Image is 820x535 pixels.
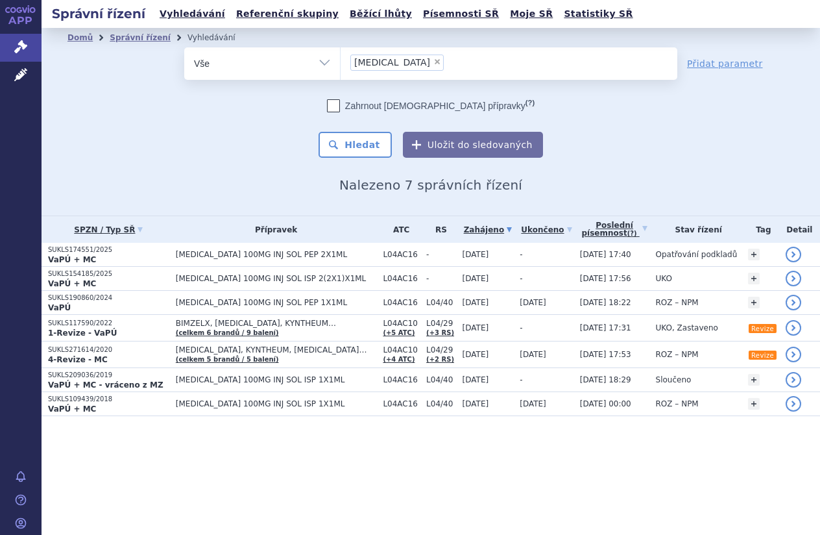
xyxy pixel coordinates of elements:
a: (+5 ATC) [383,329,415,336]
span: [DATE] [463,274,489,283]
a: (+4 ATC) [383,356,415,363]
span: × [433,58,441,66]
a: (celkem 5 brandů / 5 balení) [176,356,279,363]
strong: VaPÚ + MC [48,255,96,264]
span: L04/40 [426,375,455,384]
span: ROZ – NPM [656,350,699,359]
span: - [520,323,522,332]
a: + [748,273,760,284]
p: SUKLS271614/2020 [48,345,169,355]
th: Stav řízení [649,216,742,243]
strong: VaPÚ [48,303,71,312]
p: SUKLS174551/2025 [48,245,169,255]
span: - [520,274,522,283]
a: Moje SŘ [506,5,557,23]
span: [DATE] [463,375,489,384]
span: L04/40 [426,298,455,307]
span: [MEDICAL_DATA] 100MG INJ SOL PEP 1X1ML [176,298,370,307]
a: Statistiky SŘ [560,5,636,23]
span: [DATE] 00:00 [580,399,631,408]
span: ROZ – NPM [656,399,699,408]
a: (+2 RS) [426,356,454,363]
span: Opatřování podkladů [656,250,738,259]
span: [DATE] [463,399,489,408]
span: L04AC16 [383,375,420,384]
h2: Správní řízení [42,5,156,23]
a: detail [786,347,801,362]
i: Revize [749,351,777,360]
a: detail [786,247,801,262]
input: [MEDICAL_DATA] [448,54,455,70]
a: Domů [67,33,93,42]
span: [DATE] 17:40 [580,250,631,259]
th: Přípravek [169,216,377,243]
p: SUKLS190860/2024 [48,293,169,303]
strong: 4-Revize - MC [48,355,108,364]
a: Správní řízení [110,33,171,42]
label: Zahrnout [DEMOGRAPHIC_DATA] přípravky [327,99,535,112]
span: [DATE] [463,323,489,332]
span: L04AC10 [383,319,420,328]
span: [MEDICAL_DATA] 100MG INJ SOL ISP 1X1ML [176,375,370,384]
a: + [748,398,760,410]
span: Sloučeno [656,375,692,384]
a: Poslednípísemnost(?) [580,216,649,243]
strong: VaPÚ + MC [48,279,96,288]
i: Revize [749,324,777,333]
span: [DATE] 17:53 [580,350,631,359]
strong: 1-Revize - VaPÚ [48,329,117,338]
a: + [748,374,760,386]
a: Běžící lhůty [346,5,416,23]
span: - [426,250,455,259]
span: L04AC16 [383,399,420,408]
span: UKO [656,274,672,283]
span: [DATE] [520,298,546,307]
a: detail [786,320,801,336]
a: Referenční skupiny [232,5,343,23]
a: detail [786,372,801,388]
a: SPZN / Typ SŘ [48,221,169,239]
abbr: (?) [627,230,637,238]
p: SUKLS117590/2022 [48,319,169,328]
button: Uložit do sledovaných [403,132,543,158]
span: - [520,375,522,384]
a: Zahájeno [463,221,514,239]
p: SUKLS209036/2019 [48,371,169,380]
span: L04/29 [426,345,455,355]
span: [MEDICAL_DATA] 100MG INJ SOL PEP 2X1ML [176,250,370,259]
span: [MEDICAL_DATA] [354,58,430,67]
span: ROZ – NPM [656,298,699,307]
th: Tag [742,216,779,243]
span: [MEDICAL_DATA] 100MG INJ SOL ISP 2(2X1)X1ML [176,274,370,283]
span: UKO, Zastaveno [656,323,718,332]
th: ATC [376,216,420,243]
a: (+3 RS) [426,329,454,336]
p: SUKLS109439/2018 [48,395,169,404]
span: Nalezeno 7 správních řízení [339,177,522,193]
span: - [520,250,522,259]
p: SUKLS154185/2025 [48,269,169,279]
button: Hledat [319,132,392,158]
a: Vyhledávání [156,5,229,23]
a: detail [786,295,801,310]
span: [DATE] [463,250,489,259]
span: [DATE] 17:31 [580,323,631,332]
a: detail [786,396,801,412]
span: [DATE] [520,399,546,408]
a: detail [786,271,801,286]
span: L04AC10 [383,345,420,355]
a: Písemnosti SŘ [419,5,503,23]
span: [MEDICAL_DATA], KYNTHEUM, [MEDICAL_DATA]… [176,345,370,355]
a: + [748,249,760,260]
span: BIMZELX, [MEDICAL_DATA], KYNTHEUM… [176,319,370,328]
span: [DATE] [463,298,489,307]
span: L04/40 [426,399,455,408]
span: L04/29 [426,319,455,328]
th: Detail [779,216,820,243]
span: [DATE] [463,350,489,359]
span: [DATE] 17:56 [580,274,631,283]
span: [DATE] 18:29 [580,375,631,384]
span: - [426,274,455,283]
strong: VaPÚ + MC [48,404,96,414]
a: Přidat parametr [687,57,763,70]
